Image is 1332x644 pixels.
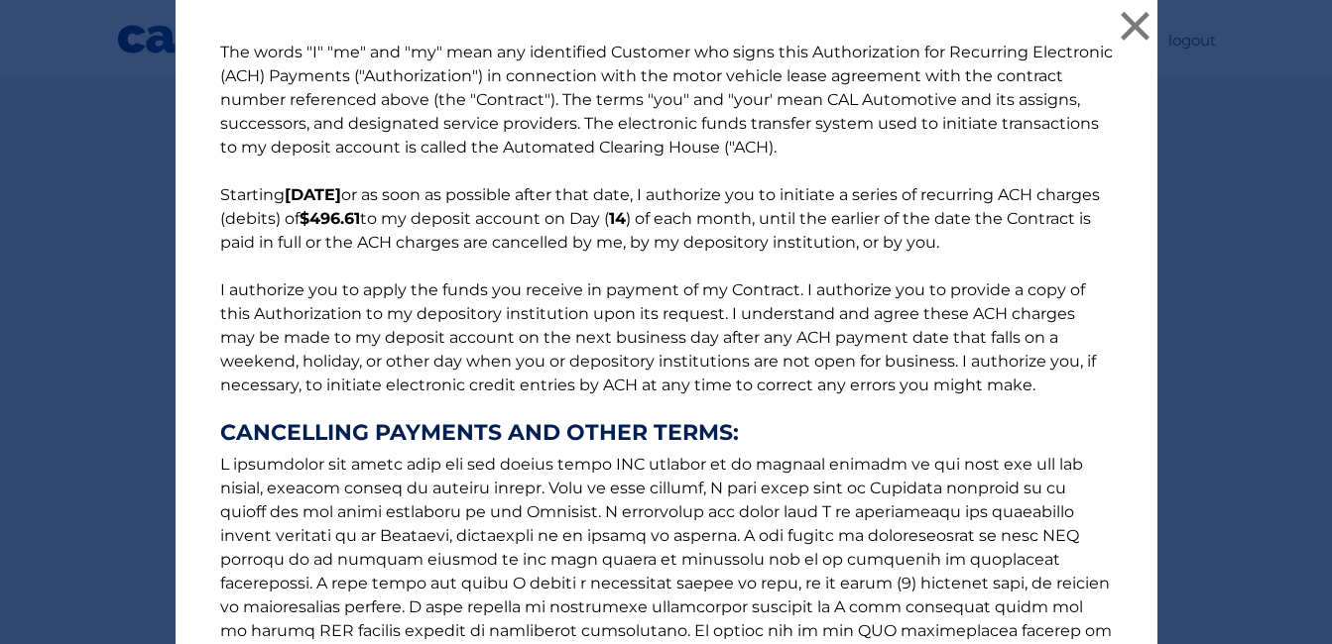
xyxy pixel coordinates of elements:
[609,209,626,228] b: 14
[285,185,341,204] b: [DATE]
[1116,6,1155,46] button: ×
[300,209,360,228] b: $496.61
[220,421,1113,445] strong: CANCELLING PAYMENTS AND OTHER TERMS:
